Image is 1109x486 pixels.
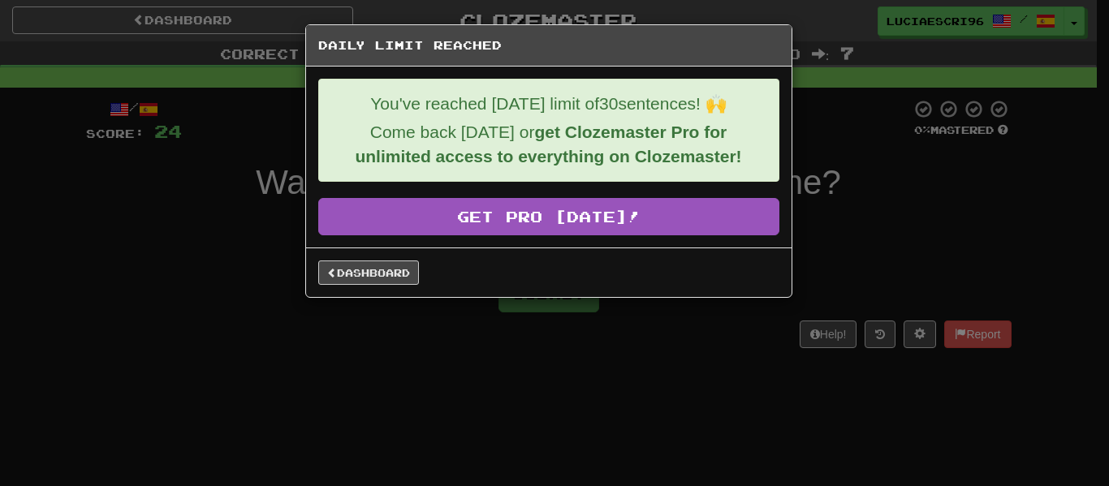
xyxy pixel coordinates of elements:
[331,92,766,116] p: You've reached [DATE] limit of 30 sentences! 🙌
[318,260,419,285] a: Dashboard
[318,37,779,54] h5: Daily Limit Reached
[355,123,741,166] strong: get Clozemaster Pro for unlimited access to everything on Clozemaster!
[331,120,766,169] p: Come back [DATE] or
[318,198,779,235] a: Get Pro [DATE]!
